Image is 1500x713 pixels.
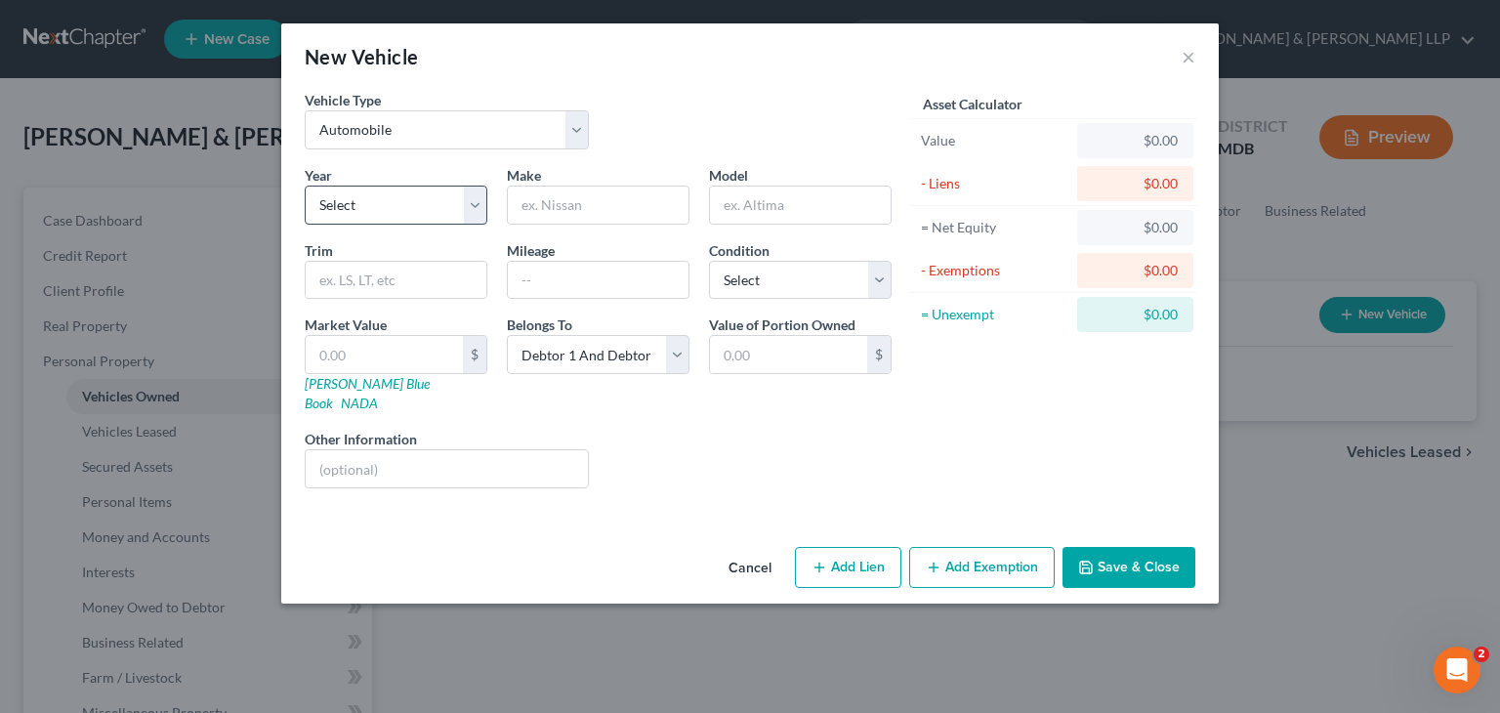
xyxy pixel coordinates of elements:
[305,165,332,186] label: Year
[508,187,688,224] input: ex. Nissan
[1093,218,1178,237] div: $0.00
[709,240,770,261] label: Condition
[710,336,867,373] input: 0.00
[341,395,378,411] a: NADA
[923,94,1022,114] label: Asset Calculator
[710,187,891,224] input: ex. Altima
[305,375,430,411] a: [PERSON_NAME] Blue Book
[921,131,1068,150] div: Value
[1062,547,1195,588] button: Save & Close
[306,262,486,299] input: ex. LS, LT, etc
[1093,261,1178,280] div: $0.00
[1434,647,1480,693] iframe: Intercom live chat
[306,336,463,373] input: 0.00
[305,90,381,110] label: Vehicle Type
[507,316,572,333] span: Belongs To
[463,336,486,373] div: $
[921,261,1068,280] div: - Exemptions
[1093,305,1178,324] div: $0.00
[305,240,333,261] label: Trim
[921,174,1068,193] div: - Liens
[1093,131,1178,150] div: $0.00
[921,218,1068,237] div: = Net Equity
[795,547,901,588] button: Add Lien
[507,167,541,184] span: Make
[305,43,418,70] div: New Vehicle
[909,547,1055,588] button: Add Exemption
[1474,647,1489,662] span: 2
[867,336,891,373] div: $
[305,315,387,335] label: Market Value
[921,305,1068,324] div: = Unexempt
[507,240,555,261] label: Mileage
[1093,174,1178,193] div: $0.00
[713,549,787,588] button: Cancel
[305,429,417,449] label: Other Information
[508,262,688,299] input: --
[709,315,855,335] label: Value of Portion Owned
[1182,45,1195,68] button: ×
[709,165,748,186] label: Model
[306,450,588,487] input: (optional)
